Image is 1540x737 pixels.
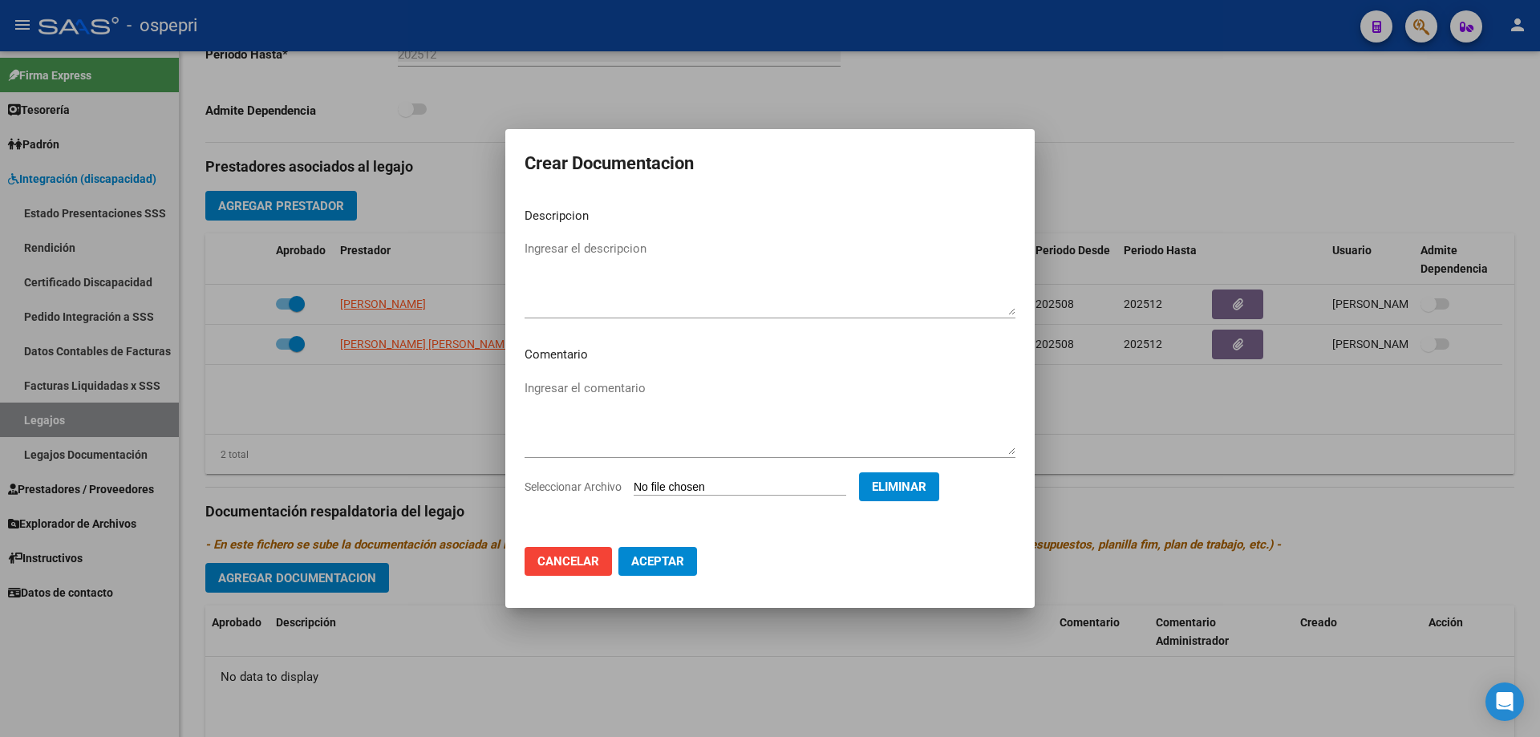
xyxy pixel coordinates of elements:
[525,346,1015,364] p: Comentario
[859,472,939,501] button: Eliminar
[537,554,599,569] span: Cancelar
[525,207,1015,225] p: Descripcion
[525,547,612,576] button: Cancelar
[1485,682,1524,721] div: Open Intercom Messenger
[525,480,622,493] span: Seleccionar Archivo
[525,148,1015,179] h2: Crear Documentacion
[631,554,684,569] span: Aceptar
[872,480,926,494] span: Eliminar
[618,547,697,576] button: Aceptar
